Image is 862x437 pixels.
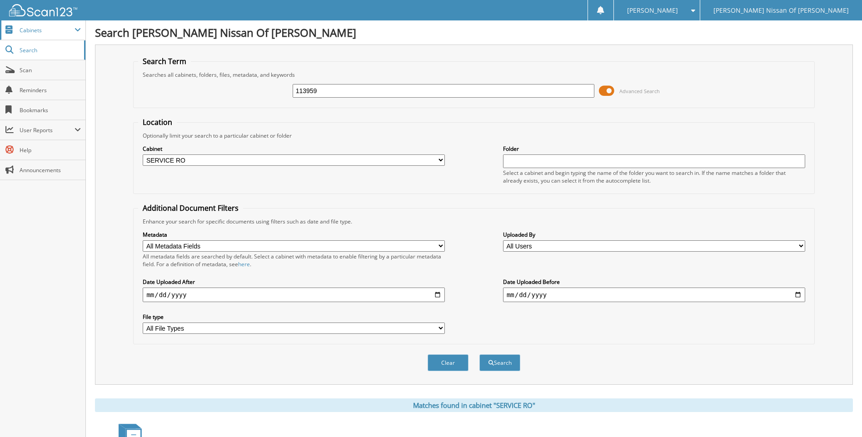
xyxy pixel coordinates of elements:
legend: Location [138,117,177,127]
label: Folder [503,145,805,153]
label: Cabinet [143,145,445,153]
span: [PERSON_NAME] Nissan Of [PERSON_NAME] [713,8,849,13]
span: Scan [20,66,81,74]
div: Optionally limit your search to a particular cabinet or folder [138,132,809,139]
legend: Additional Document Filters [138,203,243,213]
div: Select a cabinet and begin typing the name of the folder you want to search in. If the name match... [503,169,805,184]
input: end [503,288,805,302]
span: Cabinets [20,26,75,34]
label: Uploaded By [503,231,805,238]
button: Search [479,354,520,371]
div: Matches found in cabinet "SERVICE RO" [95,398,853,412]
legend: Search Term [138,56,191,66]
a: here [238,260,250,268]
span: Reminders [20,86,81,94]
span: Help [20,146,81,154]
h1: Search [PERSON_NAME] Nissan Of [PERSON_NAME] [95,25,853,40]
span: Search [20,46,80,54]
label: Date Uploaded Before [503,278,805,286]
button: Clear [428,354,468,371]
iframe: Chat Widget [817,393,862,437]
span: Bookmarks [20,106,81,114]
label: Metadata [143,231,445,238]
input: start [143,288,445,302]
label: File type [143,313,445,321]
div: Enhance your search for specific documents using filters such as date and file type. [138,218,809,225]
label: Date Uploaded After [143,278,445,286]
div: Searches all cabinets, folders, files, metadata, and keywords [138,71,809,79]
div: All metadata fields are searched by default. Select a cabinet with metadata to enable filtering b... [143,253,445,268]
span: [PERSON_NAME] [627,8,678,13]
span: User Reports [20,126,75,134]
span: Announcements [20,166,81,174]
img: scan123-logo-white.svg [9,4,77,16]
span: Advanced Search [619,88,660,94]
